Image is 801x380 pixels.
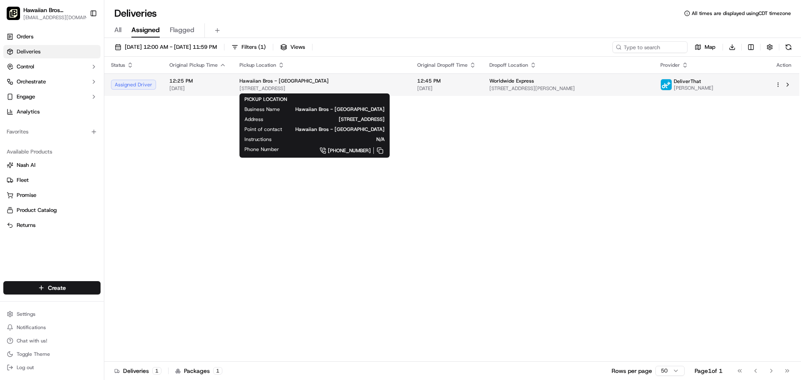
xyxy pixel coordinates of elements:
button: Toggle Theme [3,348,101,360]
span: Views [290,43,305,51]
span: 12:25 PM [169,78,226,84]
img: Nash [8,8,25,25]
span: Product Catalog [17,206,57,214]
span: Toggle Theme [17,351,50,357]
span: PICKUP LOCATION [244,96,287,103]
div: Favorites [3,125,101,138]
button: [DATE] 12:00 AM - [DATE] 11:59 PM [111,41,221,53]
div: Page 1 of 1 [695,367,723,375]
img: 1736555255976-a54dd68f-1ca7-489b-9aae-adbdc363a1c4 [8,80,23,95]
span: Promise [17,191,36,199]
div: Start new chat [28,80,137,88]
span: [PHONE_NUMBER] [328,147,371,154]
button: [EMAIL_ADDRESS][DOMAIN_NAME] [23,14,94,21]
span: Point of contact [244,126,282,133]
a: 📗Knowledge Base [5,118,67,133]
button: Nash AI [3,159,101,172]
button: Views [277,41,309,53]
span: All [114,25,121,35]
span: Returns [17,221,35,229]
h1: Deliveries [114,7,157,20]
a: Powered byPylon [59,141,101,148]
span: Assigned [131,25,160,35]
span: Control [17,63,34,70]
button: Fleet [3,174,101,187]
a: Nash AI [7,161,97,169]
span: Fleet [17,176,29,184]
button: Control [3,60,101,73]
span: Original Pickup Time [169,62,218,68]
span: 12:45 PM [417,78,476,84]
span: Address [244,116,263,123]
span: [PERSON_NAME] [674,85,713,91]
span: DeliverThat [674,78,701,85]
button: Start new chat [142,82,152,92]
span: Knowledge Base [17,121,64,129]
span: All times are displayed using CDT timezone [692,10,791,17]
span: Engage [17,93,35,101]
span: [DATE] [169,85,226,92]
span: ( 1 ) [258,43,266,51]
div: 1 [152,367,161,375]
button: Create [3,281,101,294]
a: 💻API Documentation [67,118,137,133]
span: Dropoff Location [489,62,528,68]
span: Chat with us! [17,337,47,344]
div: Action [775,62,793,68]
button: Product Catalog [3,204,101,217]
span: Deliveries [17,48,40,55]
span: Hawaiian Bros - [GEOGRAPHIC_DATA] [293,106,385,113]
div: Deliveries [114,367,161,375]
a: [PHONE_NUMBER] [292,146,385,155]
button: Log out [3,362,101,373]
span: Phone Number [244,146,279,153]
div: We're available if you need us! [28,88,106,95]
button: Refresh [783,41,794,53]
span: [STREET_ADDRESS][PERSON_NAME] [489,85,647,92]
span: Orchestrate [17,78,46,86]
span: Hawaiian Bros - [GEOGRAPHIC_DATA] [295,126,385,133]
button: Settings [3,308,101,320]
span: Original Dropoff Time [417,62,468,68]
a: Promise [7,191,97,199]
span: Orders [17,33,33,40]
div: 📗 [8,122,15,128]
span: Flagged [170,25,194,35]
span: Analytics [17,108,40,116]
a: Fleet [7,176,97,184]
a: Returns [7,221,97,229]
a: Product Catalog [7,206,97,214]
span: Hawaiian Bros - [GEOGRAPHIC_DATA] [239,78,329,84]
span: Status [111,62,125,68]
button: Notifications [3,322,101,333]
input: Got a question? Start typing here... [22,54,150,63]
span: Pylon [83,141,101,148]
span: Notifications [17,324,46,331]
span: [STREET_ADDRESS] [277,116,385,123]
div: 💻 [71,122,77,128]
button: Engage [3,90,101,103]
p: Welcome 👋 [8,33,152,47]
span: Filters [242,43,266,51]
img: profile_deliverthat_partner.png [661,79,672,90]
span: Pickup Location [239,62,276,68]
button: Promise [3,189,101,202]
span: Nash AI [17,161,35,169]
div: 1 [213,367,222,375]
button: Orchestrate [3,75,101,88]
span: API Documentation [79,121,134,129]
span: [DATE] 12:00 AM - [DATE] 11:59 PM [125,43,217,51]
button: Chat with us! [3,335,101,347]
p: Rows per page [612,367,652,375]
a: Deliveries [3,45,101,58]
button: Returns [3,219,101,232]
button: Filters(1) [228,41,270,53]
span: [DATE] [417,85,476,92]
span: Instructions [244,136,272,143]
span: [STREET_ADDRESS] [239,85,404,92]
input: Type to search [612,41,688,53]
span: N/A [285,136,385,143]
span: Log out [17,364,34,371]
div: Packages [175,367,222,375]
